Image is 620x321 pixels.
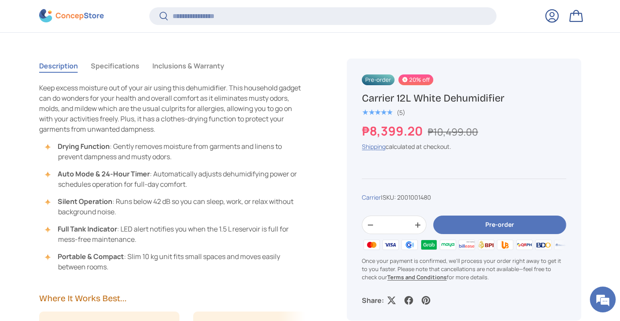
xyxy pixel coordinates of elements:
button: Specifications [91,56,139,76]
img: ubp [496,239,515,252]
a: Carrier [362,194,381,202]
li: : LED alert notifies you when the 1.5 L reservoir is full for mess-free maintenance. [48,224,306,244]
div: (5) [397,109,405,116]
li: : Slim 10 kg unit fits small spaces and moves easily between rooms. [48,251,306,272]
button: Pre-order [433,216,566,235]
img: grabpay [419,239,438,252]
s: ₱10,499.00 [428,125,478,139]
a: Shipping [362,143,386,151]
img: bpi [477,239,496,252]
strong: Silent Operation [58,197,112,206]
span: | [381,194,431,202]
li: : Runs below 42 dB so you can sleep, work, or relax without background noise. [48,196,306,217]
h1: Carrier 12L White Dehumidifier [362,92,566,105]
button: Inclusions & Warranty [152,56,224,76]
img: bdo [534,239,553,252]
p: Keep excess moisture out of your air using this dehumidifier. This household gadget can do wonder... [39,83,306,134]
img: qrph [515,239,534,252]
span: We're online! [50,102,119,189]
img: maya [438,239,457,252]
strong: Auto Mode & 24-Hour Timer [58,169,150,179]
strong: Full Tank Indicator [58,224,117,234]
a: 5.0 out of 5.0 stars (5) [362,107,405,117]
img: metrobank [553,239,572,252]
strong: Drying Function [58,142,110,151]
div: calculated at checkout. [362,142,566,151]
div: Chat with us now [45,48,145,59]
span: SKU: [382,194,396,202]
img: ConcepStore [39,9,104,23]
strong: Portable & Compact [58,252,124,261]
span: 20% off [398,74,433,85]
li: : Automatically adjusts dehumidifying power or schedules operation for full-day comfort. [48,169,306,189]
img: gcash [400,239,419,252]
p: Once your payment is confirmed, we'll process your order right away to get it to you faster. Plea... [362,257,566,282]
img: billease [457,239,476,252]
span: Pre-order [362,74,395,85]
textarea: Type your message and hit 'Enter' [4,222,164,253]
li: : Gently removes moisture from garments and linens to prevent dampness and musty odors. [48,141,306,162]
h2: Where It Works Best... [39,293,306,305]
span: ★★★★★ [362,108,392,117]
strong: ₱8,399.20 [362,123,425,139]
img: master [362,239,381,252]
img: visa [381,239,400,252]
span: 2001001480 [397,194,431,202]
a: Terms and Conditions [387,273,447,281]
button: Description [39,56,78,76]
div: 5.0 out of 5.0 stars [362,109,392,117]
p: Share: [362,296,384,306]
div: Minimize live chat window [141,4,162,25]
